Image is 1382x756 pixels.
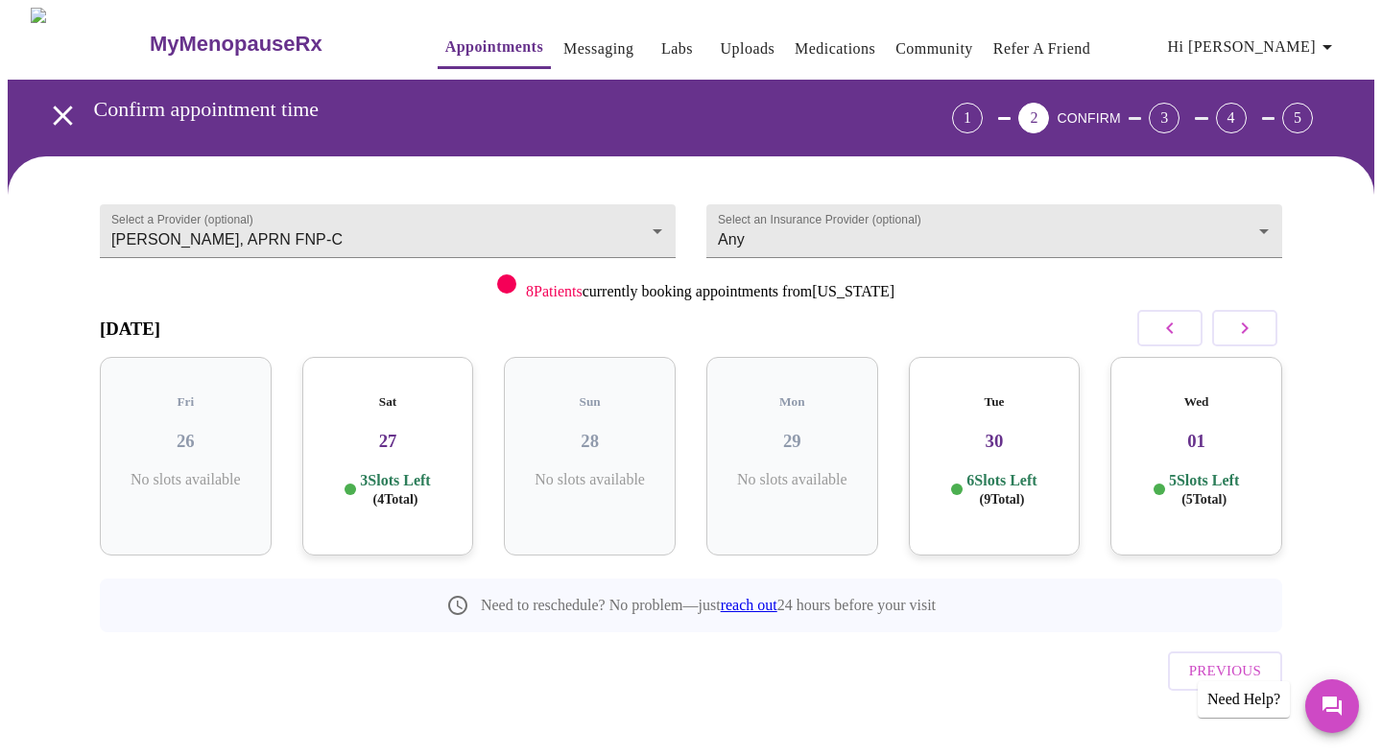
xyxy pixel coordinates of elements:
h3: MyMenopauseRx [150,32,322,57]
div: 2 [1018,103,1049,133]
span: 8 Patients [526,283,583,299]
h5: Fri [115,394,256,410]
button: Labs [647,30,708,68]
h5: Sat [318,394,459,410]
span: Previous [1189,658,1261,683]
h5: Sun [519,394,660,410]
p: No slots available [519,471,660,488]
button: Refer a Friend [986,30,1099,68]
a: MyMenopauseRx [147,11,398,78]
h3: 27 [318,431,459,452]
h3: 26 [115,431,256,452]
a: Messaging [563,35,633,62]
h5: Tue [924,394,1065,410]
p: 6 Slots Left [966,471,1036,508]
span: CONFIRM [1057,110,1120,126]
div: Any [706,204,1282,258]
a: Appointments [445,34,543,60]
a: Refer a Friend [993,35,1091,62]
button: Community [888,30,981,68]
div: 1 [952,103,983,133]
a: Labs [661,35,693,62]
h5: Wed [1126,394,1267,410]
button: Messaging [556,30,641,68]
h3: 29 [722,431,863,452]
p: currently booking appointments from [US_STATE] [526,283,894,300]
a: reach out [721,597,777,613]
a: Uploads [721,35,775,62]
button: Appointments [438,28,551,69]
div: [PERSON_NAME], APRN FNP-C [100,204,676,258]
h3: 30 [924,431,1065,452]
h5: Mon [722,394,863,410]
p: 5 Slots Left [1169,471,1239,508]
a: Community [895,35,973,62]
span: ( 5 Total) [1181,492,1227,507]
div: 4 [1216,103,1247,133]
button: Hi [PERSON_NAME] [1160,28,1346,66]
span: ( 9 Total) [979,492,1024,507]
p: Need to reschedule? No problem—just 24 hours before your visit [481,597,936,614]
h3: 01 [1126,431,1267,452]
h3: Confirm appointment time [94,97,846,122]
a: Medications [795,35,875,62]
p: 3 Slots Left [360,471,430,508]
p: No slots available [115,471,256,488]
h3: 28 [519,431,660,452]
p: No slots available [722,471,863,488]
button: Medications [787,30,883,68]
button: Messages [1305,679,1359,733]
h3: [DATE] [100,319,160,340]
button: open drawer [35,87,91,144]
div: Need Help? [1198,681,1290,718]
div: 3 [1149,103,1179,133]
span: ( 4 Total) [373,492,418,507]
button: Previous [1168,651,1282,690]
button: Uploads [713,30,783,68]
img: MyMenopauseRx Logo [31,8,147,80]
div: 5 [1282,103,1313,133]
span: Hi [PERSON_NAME] [1168,34,1339,60]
